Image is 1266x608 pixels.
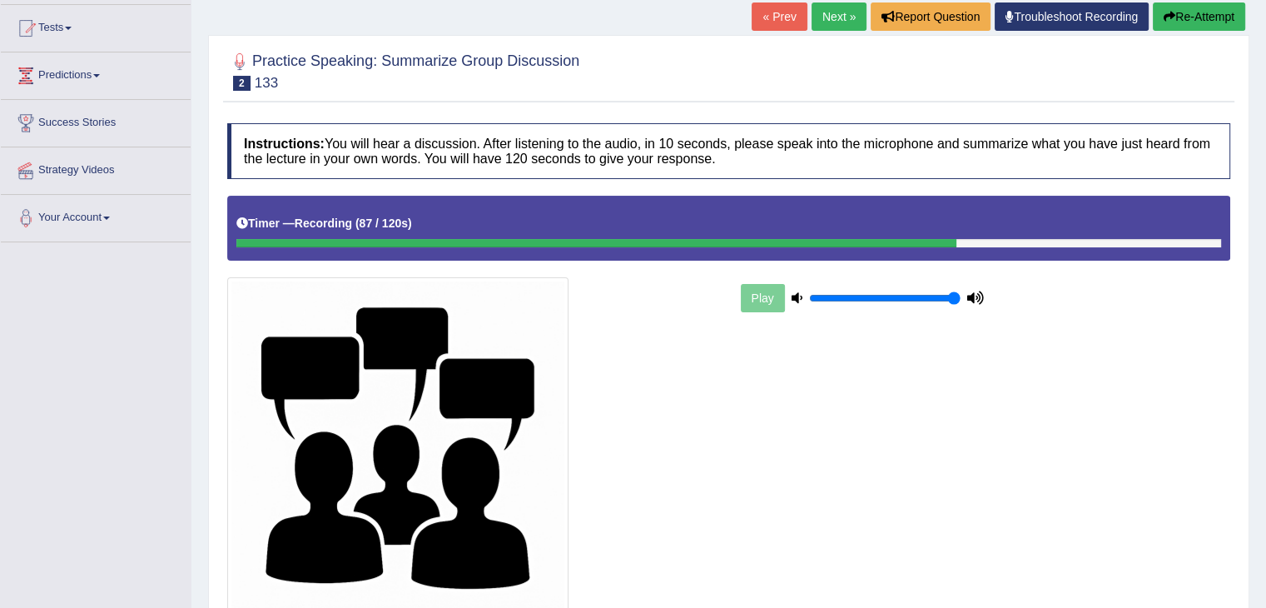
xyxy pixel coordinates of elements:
a: Strategy Videos [1,147,191,189]
button: Re-Attempt [1153,2,1245,31]
h4: You will hear a discussion. After listening to the audio, in 10 seconds, please speak into the mi... [227,123,1230,179]
h5: Timer — [236,217,412,230]
a: Your Account [1,195,191,237]
b: 87 / 120s [360,217,408,230]
a: Next » [812,2,866,31]
h2: Practice Speaking: Summarize Group Discussion [227,49,579,91]
a: « Prev [752,2,807,31]
b: ) [408,217,412,230]
b: Recording [295,217,352,230]
a: Troubleshoot Recording [995,2,1149,31]
button: Report Question [871,2,990,31]
b: Instructions: [244,137,325,151]
span: 2 [233,76,251,91]
small: 133 [255,75,278,91]
b: ( [355,217,360,230]
a: Predictions [1,52,191,94]
a: Tests [1,5,191,47]
a: Success Stories [1,100,191,142]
